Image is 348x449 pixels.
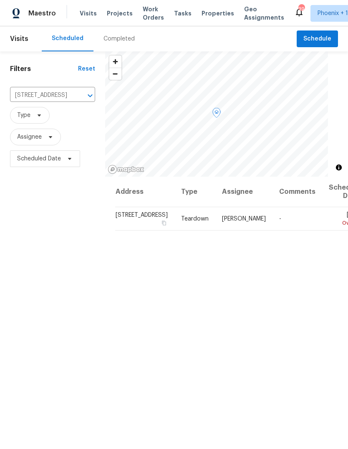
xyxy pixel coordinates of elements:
div: Reset [78,65,95,73]
span: Schedule [303,34,331,44]
span: Properties [202,9,234,18]
canvas: Map [105,51,328,177]
span: Projects [107,9,133,18]
span: Tasks [174,10,192,16]
button: Toggle attribution [334,162,344,172]
span: Toggle attribution [336,163,341,172]
span: Type [17,111,30,119]
span: Assignee [17,133,42,141]
span: [PERSON_NAME] [222,216,266,222]
span: Teardown [181,216,209,222]
div: Completed [103,35,135,43]
button: Copy Address [160,219,168,227]
input: Search for an address... [10,89,72,102]
button: Zoom out [109,68,121,80]
span: Maestro [28,9,56,18]
th: Address [115,177,174,207]
span: [STREET_ADDRESS] [116,212,168,218]
span: Visits [80,9,97,18]
div: Map marker [212,108,221,121]
a: Mapbox homepage [108,165,144,174]
div: Scheduled [52,34,83,43]
th: Type [174,177,215,207]
h1: Filters [10,65,78,73]
span: Work Orders [143,5,164,22]
button: Zoom in [109,56,121,68]
div: 39 [298,5,304,13]
span: Phoenix + 1 [318,9,348,18]
button: Schedule [297,30,338,48]
span: Scheduled Date [17,155,61,163]
th: Assignee [215,177,272,207]
span: Visits [10,30,28,48]
th: Comments [272,177,322,207]
button: Open [84,90,96,101]
span: Geo Assignments [244,5,284,22]
span: - [279,216,281,222]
